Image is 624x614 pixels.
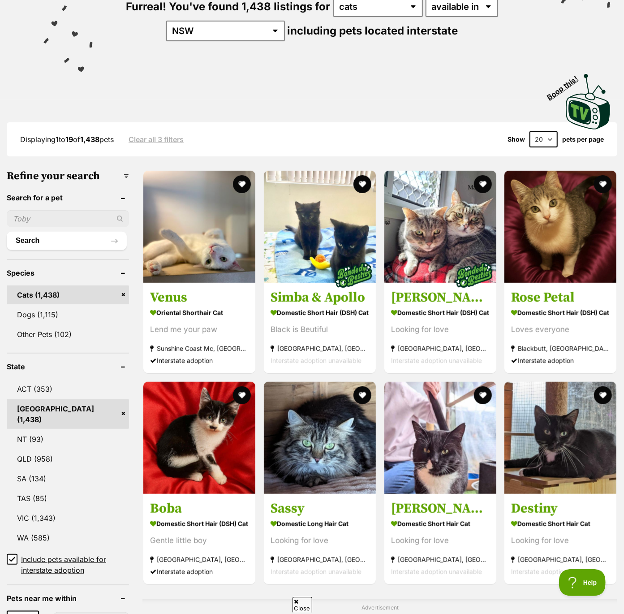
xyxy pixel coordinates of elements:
span: Displaying to of pets [20,135,114,144]
button: favourite [594,386,612,404]
a: Other Pets (102) [7,325,129,344]
strong: Domestic Short Hair (DSH) Cat [391,306,490,319]
a: ACT (353) [7,380,129,398]
strong: Domestic Short Hair Cat [391,517,490,530]
span: Interstate adoption unavailable [391,357,482,364]
div: Interstate adoption [150,566,249,578]
a: Boop this! [566,66,611,131]
span: Interstate adoption unavailable [271,357,361,364]
div: Lend me your paw [150,324,249,336]
div: Looking for love [391,324,490,336]
label: pets per page [562,136,604,143]
h3: Destiny [511,500,610,517]
span: Interstate adoption unavailable [391,568,482,575]
iframe: Help Scout Beacon - Open [559,569,606,596]
span: Interstate adoption unavailable [511,568,602,575]
a: Rose Petal Domestic Short Hair (DSH) Cat Loves everyone Blackbutt, [GEOGRAPHIC_DATA] Interstate a... [504,282,616,373]
button: favourite [233,386,251,404]
strong: Sunshine Coast Mc, [GEOGRAPHIC_DATA] [150,342,249,355]
header: Pets near me within [7,594,129,602]
img: Rose Petal - Domestic Short Hair (DSH) Cat [504,171,616,283]
button: Search [7,232,127,250]
input: Toby [7,210,129,227]
strong: [GEOGRAPHIC_DATA], [GEOGRAPHIC_DATA] [511,553,610,566]
strong: 19 [65,135,73,144]
img: bonded besties [451,253,496,298]
strong: [GEOGRAPHIC_DATA], [GEOGRAPHIC_DATA] [391,342,490,355]
strong: [GEOGRAPHIC_DATA], [GEOGRAPHIC_DATA] [391,553,490,566]
div: Gentle little boy [150,535,249,547]
a: Simba & Apollo Domestic Short Hair (DSH) Cat Black is Beutiful [GEOGRAPHIC_DATA], [GEOGRAPHIC_DAT... [264,282,376,373]
h3: Refine your search [7,170,129,182]
img: Lionel - Domestic Short Hair Cat [384,382,496,494]
img: PetRescue TV logo [566,74,611,130]
strong: 1 [56,135,59,144]
header: State [7,363,129,371]
strong: Domestic Short Hair (DSH) Cat [511,306,610,319]
strong: [GEOGRAPHIC_DATA], [GEOGRAPHIC_DATA] [271,342,369,355]
span: Boop this! [546,69,587,101]
h3: Sassy [271,500,369,517]
img: Destiny - Domestic Short Hair Cat [504,382,616,494]
img: bonded besties [331,253,376,298]
img: Sassy - Domestic Long Hair Cat [264,382,376,494]
strong: Oriental Shorthair Cat [150,306,249,319]
a: [PERSON_NAME] (and [PERSON_NAME]) Domestic Short Hair (DSH) Cat Looking for love [GEOGRAPHIC_DATA... [384,282,496,373]
span: Include pets available for interstate adoption [21,554,129,575]
span: Close [293,597,312,613]
div: Interstate adoption [150,355,249,367]
button: favourite [473,175,491,193]
h3: [PERSON_NAME] (and [PERSON_NAME]) [391,289,490,306]
button: favourite [353,175,371,193]
span: including pets located interstate [288,24,458,37]
button: favourite [353,386,371,404]
h3: Rose Petal [511,289,610,306]
a: VIC (1,343) [7,509,129,528]
strong: Domestic Short Hair Cat [511,517,610,530]
h3: [PERSON_NAME] [391,500,490,517]
button: favourite [233,175,251,193]
a: Destiny Domestic Short Hair Cat Looking for love [GEOGRAPHIC_DATA], [GEOGRAPHIC_DATA] Interstate ... [504,493,616,584]
a: Dogs (1,115) [7,305,129,324]
button: favourite [473,386,491,404]
h3: Boba [150,500,249,517]
strong: [GEOGRAPHIC_DATA], [GEOGRAPHIC_DATA] [150,553,249,566]
a: Boba Domestic Short Hair (DSH) Cat Gentle little boy [GEOGRAPHIC_DATA], [GEOGRAPHIC_DATA] Interst... [143,493,255,584]
div: Loves everyone [511,324,610,336]
a: QLD (958) [7,450,129,468]
img: Boba - Domestic Short Hair (DSH) Cat [143,382,255,494]
a: Include pets available for interstate adoption [7,554,129,575]
a: Sassy Domestic Long Hair Cat Looking for love [GEOGRAPHIC_DATA], [GEOGRAPHIC_DATA] Interstate ado... [264,493,376,584]
strong: Domestic Short Hair (DSH) Cat [271,306,369,319]
a: WA (585) [7,528,129,547]
a: Cats (1,438) [7,285,129,304]
img: Venus - Oriental Shorthair Cat [143,171,255,283]
a: [PERSON_NAME] Domestic Short Hair Cat Looking for love [GEOGRAPHIC_DATA], [GEOGRAPHIC_DATA] Inter... [384,493,496,584]
strong: [GEOGRAPHIC_DATA], [GEOGRAPHIC_DATA] [271,553,369,566]
div: Looking for love [511,535,610,547]
a: TAS (85) [7,489,129,508]
div: Interstate adoption [511,355,610,367]
strong: 1,438 [80,135,99,144]
a: Venus Oriental Shorthair Cat Lend me your paw Sunshine Coast Mc, [GEOGRAPHIC_DATA] Interstate ado... [143,282,255,373]
header: Search for a pet [7,194,129,202]
a: Clear all 3 filters [129,135,184,143]
h3: Venus [150,289,249,306]
strong: Domestic Short Hair (DSH) Cat [150,517,249,530]
div: Black is Beutiful [271,324,369,336]
a: NT (93) [7,430,129,449]
span: Interstate adoption unavailable [271,568,361,575]
button: favourite [594,175,612,193]
div: Looking for love [391,535,490,547]
span: Show [508,136,525,143]
div: Looking for love [271,535,369,547]
a: SA (134) [7,469,129,488]
strong: Domestic Long Hair Cat [271,517,369,530]
img: Simba & Apollo - Domestic Short Hair (DSH) Cat [264,171,376,283]
h3: Simba & Apollo [271,289,369,306]
img: Mario (and Luigi) - Domestic Short Hair (DSH) Cat [384,171,496,283]
header: Species [7,269,129,277]
a: [GEOGRAPHIC_DATA] (1,438) [7,399,129,429]
strong: Blackbutt, [GEOGRAPHIC_DATA] [511,342,610,355]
